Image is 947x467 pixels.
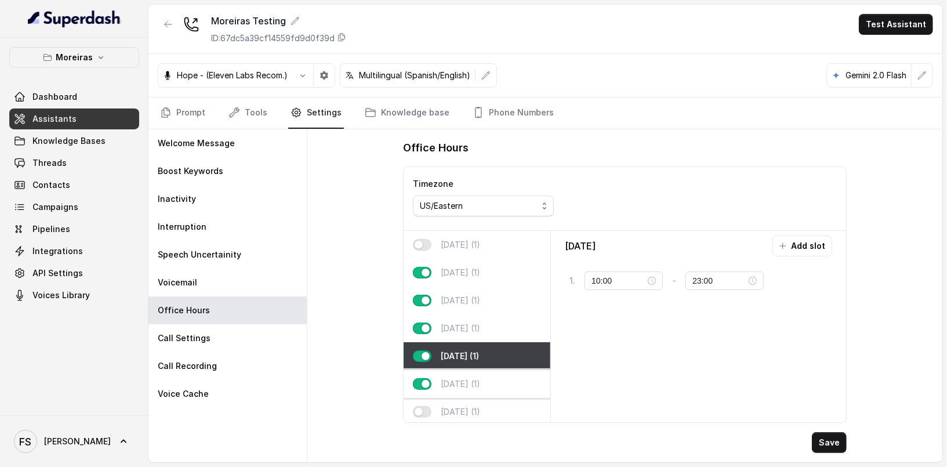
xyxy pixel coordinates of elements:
p: Voice Cache [158,388,209,400]
p: Call Settings [158,332,211,344]
p: [DATE] [565,239,596,253]
a: Phone Numbers [470,97,556,129]
img: light.svg [28,9,121,28]
span: [PERSON_NAME] [44,436,111,447]
a: Contacts [9,175,139,196]
h1: Office Hours [403,139,469,157]
text: FS [20,436,32,448]
a: Pipelines [9,219,139,240]
span: Voices Library [32,289,90,301]
p: - [672,274,676,288]
p: [DATE] (1) [441,350,479,362]
a: Dashboard [9,86,139,107]
a: Prompt [158,97,208,129]
p: Multilingual (Spanish/English) [359,70,470,81]
a: Voices Library [9,285,139,306]
button: Save [812,432,847,453]
p: Office Hours [158,305,210,316]
a: Threads [9,153,139,173]
a: Settings [288,97,344,129]
input: Select time [692,274,746,287]
span: Knowledge Bases [32,135,106,147]
nav: Tabs [158,97,933,129]
p: [DATE] (1) [441,239,480,251]
p: Speech Uncertainity [158,249,241,260]
button: US/Eastern [413,196,554,216]
p: Moreiras [56,50,93,64]
a: Knowledge base [362,97,452,129]
button: Moreiras [9,47,139,68]
input: Select time [592,274,645,287]
p: Boost Keywords [158,165,223,177]
span: Assistants [32,113,77,125]
label: Timezone [413,179,453,189]
span: Campaigns [32,201,78,213]
p: ID: 67dc5a39cf14559fd9d0f39d [211,32,335,44]
span: Dashboard [32,91,77,103]
div: US/Eastern [420,199,538,213]
a: Campaigns [9,197,139,218]
p: [DATE] (1) [441,323,480,334]
p: [DATE] (1) [441,406,480,418]
p: Call Recording [158,360,217,372]
a: [PERSON_NAME] [9,425,139,458]
span: API Settings [32,267,83,279]
p: [DATE] (1) [441,267,480,278]
span: Pipelines [32,223,70,235]
p: [DATE] (1) [441,378,480,390]
a: Tools [226,97,270,129]
a: Assistants [9,108,139,129]
button: Add slot [772,236,832,256]
p: Voicemail [158,277,197,288]
span: Integrations [32,245,83,257]
p: Gemini 2.0 Flash [846,70,906,81]
button: Test Assistant [859,14,933,35]
a: API Settings [9,263,139,284]
svg: google logo [832,71,841,80]
span: Threads [32,157,67,169]
p: Hope - (Eleven Labs Recom.) [177,70,288,81]
p: Interruption [158,221,206,233]
div: Moreiras Testing [211,14,346,28]
p: Inactivity [158,193,196,205]
a: Integrations [9,241,139,262]
span: Contacts [32,179,70,191]
p: [DATE] (1) [441,295,480,306]
a: Knowledge Bases [9,131,139,151]
p: 1 . [569,275,575,287]
p: Welcome Message [158,137,235,149]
